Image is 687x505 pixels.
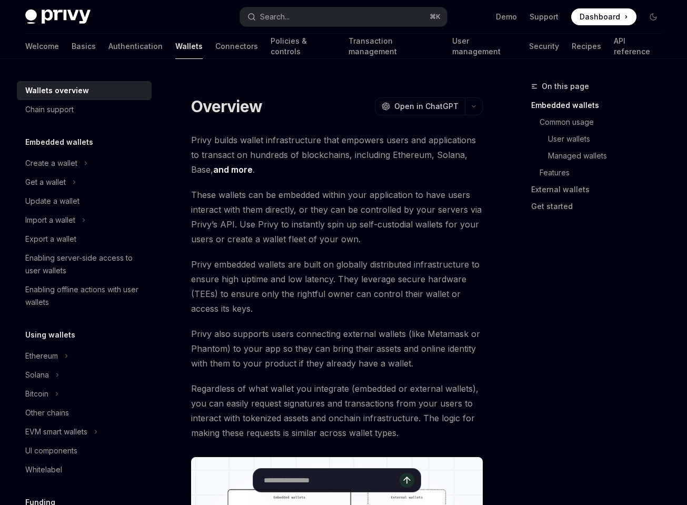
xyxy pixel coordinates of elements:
div: Chain support [25,103,74,116]
a: Features [540,164,670,181]
a: Support [530,12,559,22]
span: On this page [542,80,589,93]
div: Wallets overview [25,84,89,97]
a: User management [452,34,516,59]
a: Wallets [175,34,203,59]
a: Basics [72,34,96,59]
a: Get started [531,198,670,215]
span: Dashboard [580,12,620,22]
div: Ethereum [25,350,58,362]
div: Bitcoin [25,388,48,400]
div: UI components [25,444,77,457]
button: Toggle dark mode [645,8,662,25]
button: Open in ChatGPT [375,97,465,115]
div: Import a wallet [25,214,75,226]
div: Solana [25,369,49,381]
span: Regardless of what wallet you integrate (embedded or external wallets), you can easily request si... [191,381,483,440]
a: UI components [17,441,152,460]
div: EVM smart wallets [25,425,87,438]
div: Other chains [25,407,69,419]
h5: Embedded wallets [25,136,93,148]
div: Search... [260,11,290,23]
a: Enabling offline actions with user wallets [17,280,152,312]
button: Send message [400,473,414,488]
span: ⌘ K [430,13,441,21]
a: Welcome [25,34,59,59]
a: External wallets [531,181,670,198]
a: Demo [496,12,517,22]
a: Dashboard [571,8,636,25]
a: Common usage [540,114,670,131]
div: Get a wallet [25,176,66,189]
a: Authentication [108,34,163,59]
span: Privy embedded wallets are built on globally distributed infrastructure to ensure high uptime and... [191,257,483,316]
div: Whitelabel [25,463,62,476]
h1: Overview [191,97,262,116]
button: Search...⌘K [240,7,446,26]
a: Whitelabel [17,460,152,479]
div: Enabling offline actions with user wallets [25,283,145,309]
a: Update a wallet [17,192,152,211]
span: Privy builds wallet infrastructure that empowers users and applications to transact on hundreds o... [191,133,483,177]
div: Update a wallet [25,195,79,207]
span: Privy also supports users connecting external wallets (like Metamask or Phantom) to your app so t... [191,326,483,371]
a: API reference [614,34,662,59]
a: User wallets [548,131,670,147]
a: Export a wallet [17,230,152,249]
a: Connectors [215,34,258,59]
a: Policies & controls [271,34,336,59]
a: Chain support [17,100,152,119]
div: Enabling server-side access to user wallets [25,252,145,277]
a: Recipes [572,34,601,59]
a: Transaction management [349,34,439,59]
img: dark logo [25,9,91,24]
h5: Using wallets [25,329,75,341]
span: Open in ChatGPT [394,101,459,112]
a: Managed wallets [548,147,670,164]
span: These wallets can be embedded within your application to have users interact with them directly, ... [191,187,483,246]
div: Create a wallet [25,157,77,170]
a: and more [213,164,253,175]
a: Security [529,34,559,59]
a: Embedded wallets [531,97,670,114]
a: Wallets overview [17,81,152,100]
a: Enabling server-side access to user wallets [17,249,152,280]
a: Other chains [17,403,152,422]
div: Export a wallet [25,233,76,245]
